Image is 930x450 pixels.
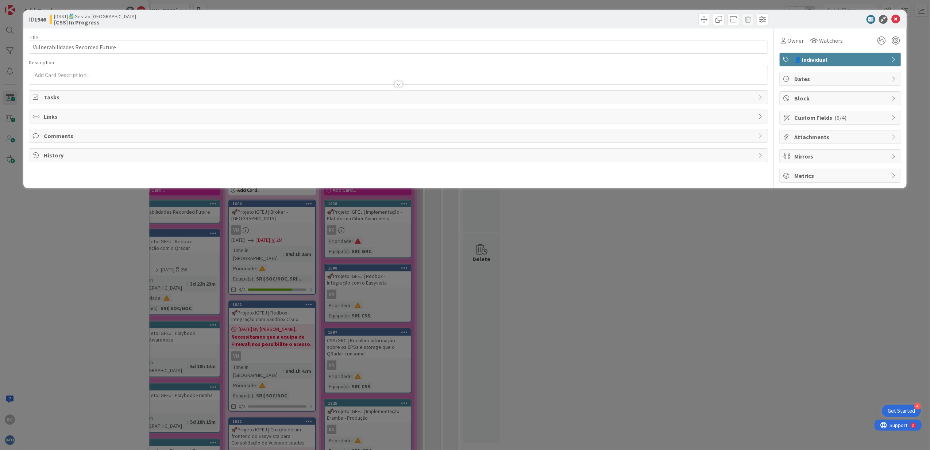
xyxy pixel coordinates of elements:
[794,55,888,64] span: 👤Individual
[882,405,921,417] div: Open Get Started checklist, remaining modules: 4
[44,131,755,140] span: Comments
[15,1,33,10] span: Support
[34,16,46,23] b: 1946
[794,152,888,161] span: Mirrors
[834,114,846,121] span: ( 0/4 )
[29,41,768,54] input: type card name here...
[54,14,136,19] span: [DSST]🎽Gestão [GEOGRAPHIC_DATA]
[44,93,755,102] span: Tasks
[44,112,755,121] span: Links
[29,15,46,24] span: ID
[819,36,843,45] span: Watchers
[44,151,755,160] span: History
[787,36,804,45] span: Owner
[794,75,888,83] span: Dates
[914,403,921,409] div: 4
[794,171,888,180] span: Metrics
[54,19,136,25] b: [CSS] In Progress
[794,113,888,122] span: Custom Fields
[794,94,888,103] span: Block
[29,34,38,41] label: Title
[888,407,915,415] div: Get Started
[794,133,888,141] span: Attachments
[29,59,54,66] span: Description
[38,3,40,9] div: 3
